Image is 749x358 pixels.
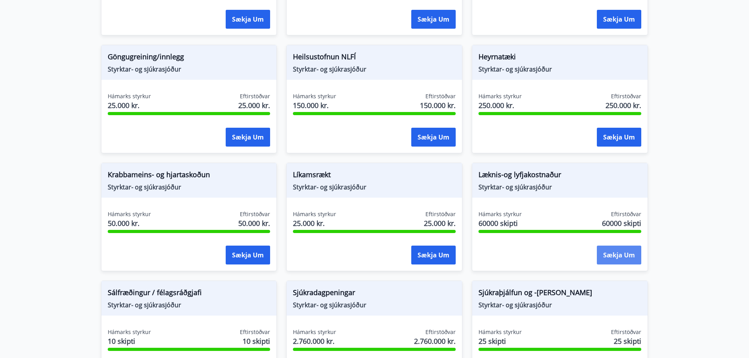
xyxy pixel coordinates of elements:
span: Hámarks styrkur [108,210,151,218]
span: Eftirstöðvar [425,210,456,218]
span: Hámarks styrkur [293,210,336,218]
span: Eftirstöðvar [240,210,270,218]
span: 2.760.000 kr. [293,336,336,346]
button: Sækja um [597,10,641,29]
span: Styrktar- og sjúkrasjóður [293,65,456,73]
span: Eftirstöðvar [611,328,641,336]
span: Hámarks styrkur [478,328,522,336]
span: Styrktar- og sjúkrasjóður [478,183,641,191]
span: Eftirstöðvar [240,92,270,100]
button: Sækja um [597,246,641,264]
span: Hámarks styrkur [478,92,522,100]
span: 10 skipti [108,336,151,346]
span: Styrktar- og sjúkrasjóður [293,301,456,309]
span: Hámarks styrkur [108,92,151,100]
button: Sækja um [226,246,270,264]
span: Heilsustofnun NLFÍ [293,51,456,65]
span: Styrktar- og sjúkrasjóður [293,183,456,191]
span: Krabbameins- og hjartaskoðun [108,169,271,183]
button: Sækja um [411,10,456,29]
span: Styrktar- og sjúkrasjóður [108,65,271,73]
span: Styrktar- og sjúkrasjóður [108,301,271,309]
button: Sækja um [226,128,270,147]
span: 60000 skipti [478,218,522,228]
span: 50.000 kr. [238,218,270,228]
span: 25.000 kr. [293,218,336,228]
span: 150.000 kr. [420,100,456,110]
button: Sækja um [597,128,641,147]
span: 150.000 kr. [293,100,336,110]
button: Sækja um [411,128,456,147]
span: Sálfræðingur / félagsráðgjafi [108,287,271,301]
span: Eftirstöðvar [240,328,270,336]
span: 25.000 kr. [108,100,151,110]
span: Hámarks styrkur [108,328,151,336]
span: Heyrnatæki [478,51,641,65]
span: Sjúkraþjálfun og -[PERSON_NAME] [478,287,641,301]
span: 250.000 kr. [605,100,641,110]
button: Sækja um [226,10,270,29]
span: Eftirstöðvar [611,210,641,218]
span: 10 skipti [243,336,270,346]
span: 25 skipti [478,336,522,346]
span: Læknis-og lyfjakostnaður [478,169,641,183]
span: 60000 skipti [602,218,641,228]
span: Hámarks styrkur [293,328,336,336]
span: Eftirstöðvar [425,328,456,336]
span: Göngugreining/innlegg [108,51,271,65]
span: 25 skipti [614,336,641,346]
span: 25.000 kr. [424,218,456,228]
span: 50.000 kr. [108,218,151,228]
span: Styrktar- og sjúkrasjóður [478,301,641,309]
span: Sjúkradagpeningar [293,287,456,301]
span: Líkamsrækt [293,169,456,183]
span: Eftirstöðvar [611,92,641,100]
span: Hámarks styrkur [478,210,522,218]
span: 25.000 kr. [238,100,270,110]
span: Styrktar- og sjúkrasjóður [108,183,271,191]
button: Sækja um [411,246,456,264]
span: Eftirstöðvar [425,92,456,100]
span: 2.760.000 kr. [414,336,456,346]
span: 250.000 kr. [478,100,522,110]
span: Hámarks styrkur [293,92,336,100]
span: Styrktar- og sjúkrasjóður [478,65,641,73]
